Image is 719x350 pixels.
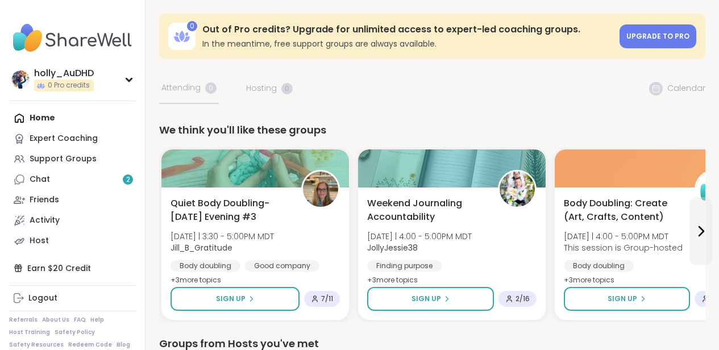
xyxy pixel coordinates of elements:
span: Sign Up [412,294,441,304]
b: JollyJessie38 [367,242,418,253]
img: Jill_B_Gratitude [303,172,338,207]
a: Help [90,316,104,324]
a: Blog [117,341,130,349]
a: Host Training [9,328,50,336]
span: Upgrade to Pro [626,31,689,41]
b: Jill_B_Gratitude [171,242,232,253]
div: Good company [245,260,319,272]
div: We think you'll like these groups [159,122,705,138]
a: Referrals [9,316,38,324]
a: Safety Resources [9,341,64,349]
span: [DATE] | 4:00 - 5:00PM MDT [564,231,683,242]
a: Logout [9,288,136,309]
span: This session is Group-hosted [564,242,683,253]
a: About Us [42,316,69,324]
a: Expert Coaching [9,128,136,149]
span: Quiet Body Doubling- [DATE] Evening #3 [171,197,289,224]
div: Finding purpose [367,260,442,272]
button: Sign Up [564,287,690,311]
div: Chat [30,174,50,185]
a: Host [9,231,136,251]
a: Safety Policy [55,328,95,336]
h3: Out of Pro credits? Upgrade for unlimited access to expert-led coaching groups. [202,23,613,36]
a: Support Groups [9,149,136,169]
a: Upgrade to Pro [620,24,696,48]
div: 0 [187,21,197,31]
img: holly_AuDHD [11,70,30,89]
img: ShareWell Nav Logo [9,18,136,58]
div: Friends [30,194,59,206]
a: Activity [9,210,136,231]
span: Body Doubling: Create (Art, Crafts, Content) [564,197,682,224]
button: Sign Up [367,287,494,311]
span: 2 [126,175,130,185]
span: [DATE] | 4:00 - 5:00PM MDT [367,231,472,242]
div: Body doubling [564,260,634,272]
img: JollyJessie38 [500,172,535,207]
div: Earn $20 Credit [9,258,136,278]
div: Support Groups [30,153,97,165]
div: Host [30,235,49,247]
div: holly_AuDHD [34,67,94,80]
div: Logout [28,293,57,304]
h3: In the meantime, free support groups are always available. [202,38,613,49]
span: Weekend Journaling Accountability [367,197,485,224]
span: Sign Up [608,294,637,304]
div: Body doubling [171,260,240,272]
span: Sign Up [216,294,246,304]
a: Friends [9,190,136,210]
button: Sign Up [171,287,300,311]
a: Redeem Code [68,341,112,349]
div: Activity [30,215,60,226]
a: Chat2 [9,169,136,190]
span: 0 Pro credits [48,81,90,90]
span: [DATE] | 3:30 - 5:00PM MDT [171,231,274,242]
span: 2 / 16 [516,294,530,303]
a: FAQ [74,316,86,324]
span: 7 / 11 [321,294,333,303]
div: Expert Coaching [30,133,98,144]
